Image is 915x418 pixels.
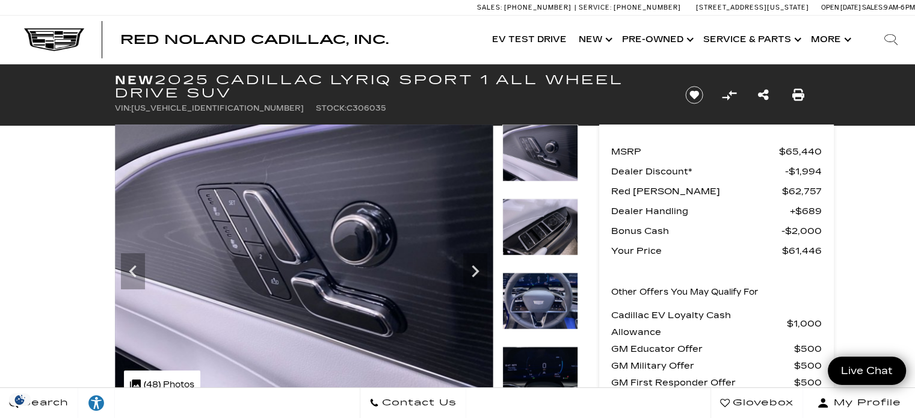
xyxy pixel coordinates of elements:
[477,4,575,11] a: Sales: [PHONE_NUMBER]
[730,395,793,411] span: Glovebox
[120,32,389,47] span: Red Noland Cadillac, Inc.
[782,183,822,200] span: $62,757
[616,16,697,64] a: Pre-Owned
[6,393,34,406] img: Opt-Out Icon
[611,223,781,239] span: Bonus Cash
[862,4,884,11] span: Sales:
[710,388,803,418] a: Glovebox
[379,395,457,411] span: Contact Us
[611,340,794,357] span: GM Educator Offer
[611,143,779,160] span: MSRP
[794,340,822,357] span: $500
[614,4,681,11] span: [PHONE_NUMBER]
[502,124,578,182] img: New 2025 Opulent Blue Metallic Cadillac Sport 1 image 17
[504,4,571,11] span: [PHONE_NUMBER]
[611,242,782,259] span: Your Price
[477,4,502,11] span: Sales:
[611,340,822,357] a: GM Educator Offer $500
[805,16,855,64] button: More
[681,85,707,105] button: Save vehicle
[794,357,822,374] span: $500
[347,104,386,112] span: C306035
[78,388,115,418] a: Explore your accessibility options
[821,4,861,11] span: Open [DATE]
[696,4,809,11] a: [STREET_ADDRESS][US_STATE]
[24,28,84,51] img: Cadillac Dark Logo with Cadillac White Text
[785,163,822,180] span: $1,994
[463,253,487,289] div: Next
[611,284,759,301] p: Other Offers You May Qualify For
[611,183,822,200] a: Red [PERSON_NAME] $62,757
[779,143,822,160] span: $65,440
[611,374,794,391] span: GM First Responder Offer
[828,357,906,385] a: Live Chat
[579,4,612,11] span: Service:
[6,393,34,406] section: Click to Open Cookie Consent Modal
[697,16,805,64] a: Service & Parts
[758,87,769,103] a: Share this New 2025 Cadillac LYRIQ Sport 1 All Wheel Drive SUV
[115,104,131,112] span: VIN:
[131,104,304,112] span: [US_VEHICLE_IDENTIFICATION_NUMBER]
[611,242,822,259] a: Your Price $61,446
[19,395,69,411] span: Search
[611,163,822,180] a: Dealer Discount* $1,994
[611,357,822,374] a: GM Military Offer $500
[611,307,787,340] span: Cadillac EV Loyalty Cash Allowance
[502,272,578,330] img: New 2025 Opulent Blue Metallic Cadillac Sport 1 image 19
[575,4,684,11] a: Service: [PHONE_NUMBER]
[611,163,785,180] span: Dealer Discount*
[794,374,822,391] span: $500
[502,346,578,404] img: New 2025 Opulent Blue Metallic Cadillac Sport 1 image 20
[121,253,145,289] div: Previous
[790,203,822,220] span: $689
[78,394,114,412] div: Explore your accessibility options
[792,87,804,103] a: Print this New 2025 Cadillac LYRIQ Sport 1 All Wheel Drive SUV
[120,34,389,46] a: Red Noland Cadillac, Inc.
[486,16,573,64] a: EV Test Drive
[611,223,822,239] a: Bonus Cash $2,000
[835,364,899,378] span: Live Chat
[720,86,738,104] button: Compare Vehicle
[611,357,794,374] span: GM Military Offer
[124,370,200,399] div: (48) Photos
[803,388,915,418] button: Open user profile menu
[502,198,578,256] img: New 2025 Opulent Blue Metallic Cadillac Sport 1 image 18
[360,388,466,418] a: Contact Us
[115,73,665,100] h1: 2025 Cadillac LYRIQ Sport 1 All Wheel Drive SUV
[867,16,915,64] div: Search
[782,242,822,259] span: $61,446
[787,315,822,332] span: $1,000
[611,183,782,200] span: Red [PERSON_NAME]
[611,374,822,391] a: GM First Responder Offer $500
[781,223,822,239] span: $2,000
[829,395,901,411] span: My Profile
[611,307,822,340] a: Cadillac EV Loyalty Cash Allowance $1,000
[611,203,822,220] a: Dealer Handling $689
[316,104,347,112] span: Stock:
[115,73,155,87] strong: New
[573,16,616,64] a: New
[884,4,915,11] span: 9 AM-6 PM
[611,203,790,220] span: Dealer Handling
[611,143,822,160] a: MSRP $65,440
[115,124,493,408] img: New 2025 Opulent Blue Metallic Cadillac Sport 1 image 17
